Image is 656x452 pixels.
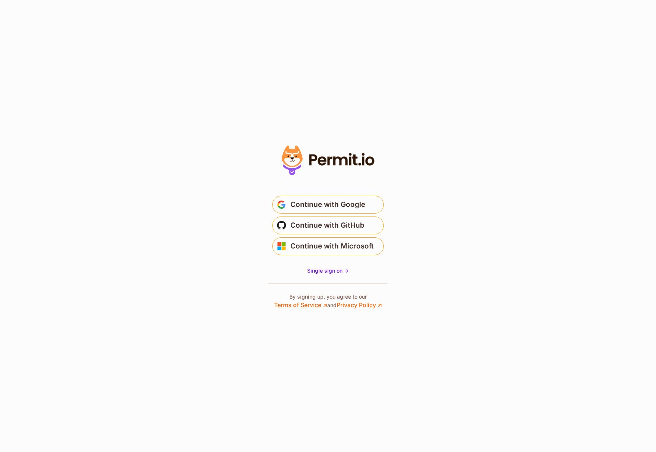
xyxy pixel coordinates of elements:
[307,267,349,274] a: Single sign on ->
[272,237,384,255] button: Continue with Microsoft
[272,196,384,214] button: Continue with Google
[274,301,327,309] a: Terms of Service ↗
[290,240,374,252] span: Continue with Microsoft
[272,217,384,234] button: Continue with GitHub
[290,199,365,211] span: Continue with Google
[307,267,349,274] span: Single sign on ->
[290,220,364,231] span: Continue with GitHub
[274,293,382,309] p: By signing up, you agree to our and
[337,301,382,309] a: Privacy Policy ↗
